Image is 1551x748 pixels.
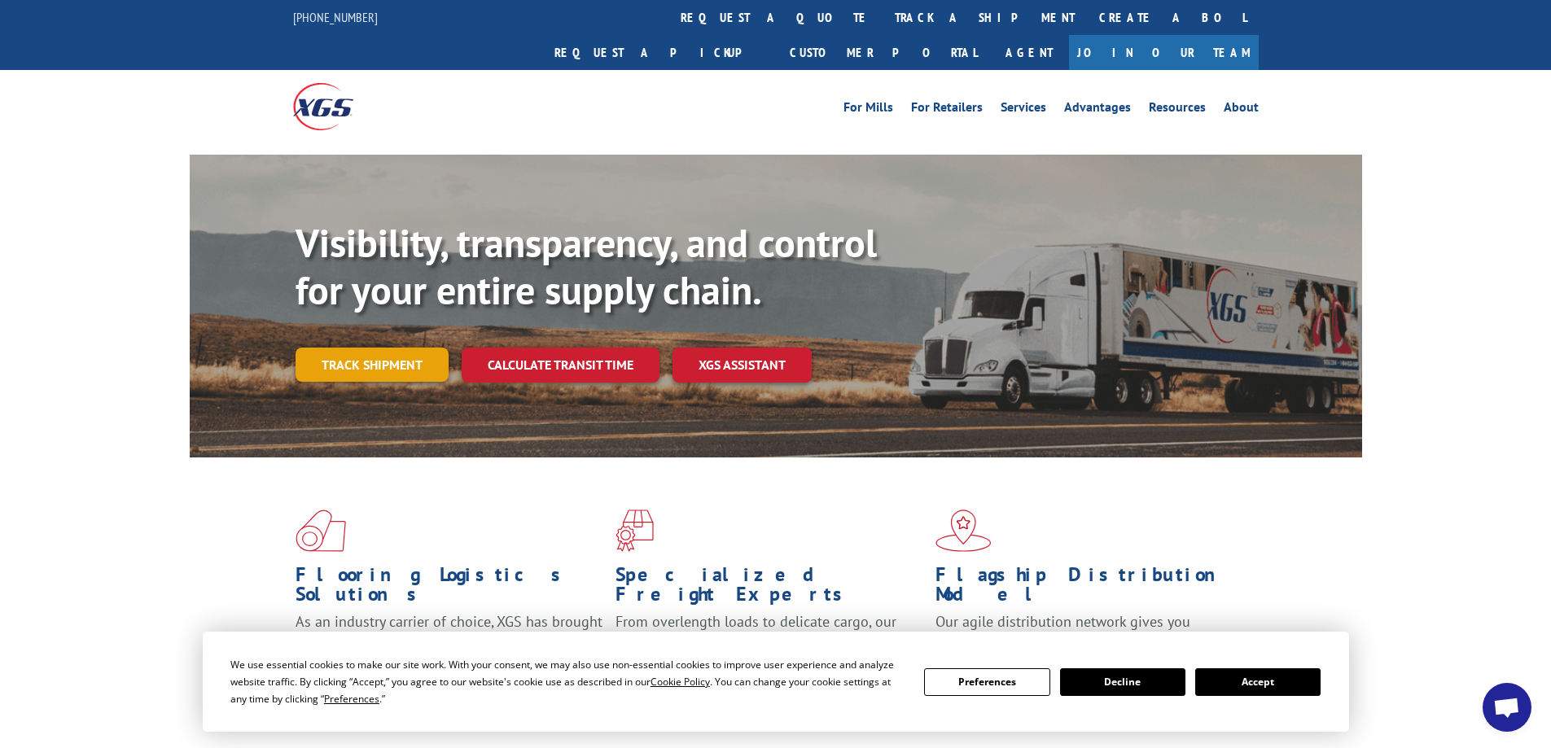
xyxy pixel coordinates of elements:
a: Request a pickup [542,35,778,70]
p: From overlength loads to delicate cargo, our experienced staff knows the best way to move your fr... [616,612,923,685]
a: Agent [989,35,1069,70]
a: Customer Portal [778,35,989,70]
a: XGS ASSISTANT [673,348,812,383]
div: Cookie Consent Prompt [203,632,1349,732]
span: As an industry carrier of choice, XGS has brought innovation and dedication to flooring logistics... [296,612,602,670]
h1: Flagship Distribution Model [935,565,1243,612]
a: Join Our Team [1069,35,1259,70]
a: Advantages [1064,101,1131,119]
span: Preferences [324,692,379,706]
b: Visibility, transparency, and control for your entire supply chain. [296,217,877,315]
button: Preferences [924,668,1049,696]
a: [PHONE_NUMBER] [293,9,378,25]
div: Open chat [1483,683,1531,732]
h1: Flooring Logistics Solutions [296,565,603,612]
a: Services [1001,101,1046,119]
img: xgs-icon-flagship-distribution-model-red [935,510,992,552]
img: xgs-icon-total-supply-chain-intelligence-red [296,510,346,552]
a: Calculate transit time [462,348,659,383]
a: For Retailers [911,101,983,119]
button: Decline [1060,668,1185,696]
a: For Mills [843,101,893,119]
a: About [1224,101,1259,119]
span: Our agile distribution network gives you nationwide inventory management on demand. [935,612,1235,650]
a: Resources [1149,101,1206,119]
a: Track shipment [296,348,449,382]
h1: Specialized Freight Experts [616,565,923,612]
span: Cookie Policy [651,675,710,689]
img: xgs-icon-focused-on-flooring-red [616,510,654,552]
div: We use essential cookies to make our site work. With your consent, we may also use non-essential ... [230,656,905,707]
button: Accept [1195,668,1321,696]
